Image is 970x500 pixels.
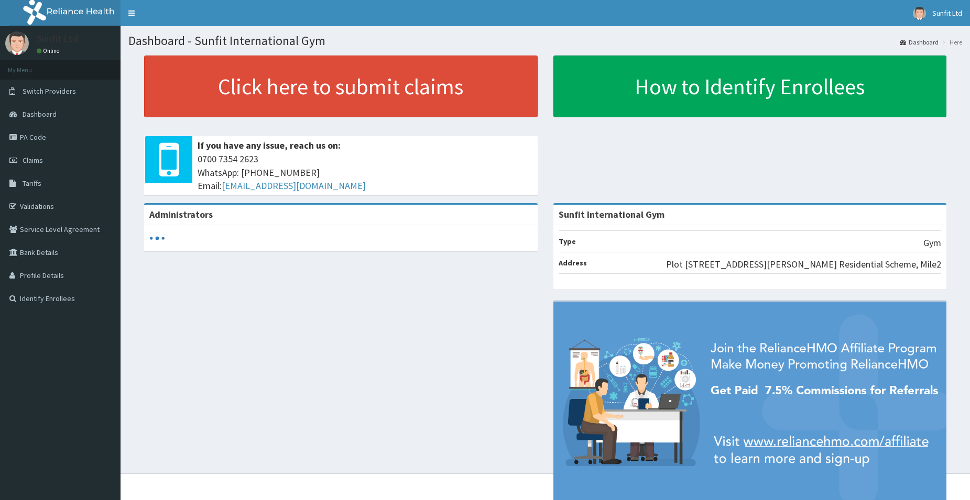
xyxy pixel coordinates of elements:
[913,7,926,20] img: User Image
[559,208,664,220] strong: Sunfit International Gym
[198,152,532,193] span: 0700 7354 2623 WhatsApp: [PHONE_NUMBER] Email:
[149,230,165,246] svg: audio-loading
[923,236,941,250] p: Gym
[128,34,962,48] h1: Dashboard - Sunfit International Gym
[5,31,29,55] img: User Image
[900,38,939,47] a: Dashboard
[23,155,43,165] span: Claims
[666,258,941,271] p: Plot [STREET_ADDRESS][PERSON_NAME] Residential Scheme, Mile2
[149,208,213,220] b: Administrators
[23,109,57,119] span: Dashboard
[37,47,62,54] a: Online
[23,86,76,96] span: Switch Providers
[144,55,538,117] a: Click here to submit claims
[198,139,341,151] b: If you have any issue, reach us on:
[559,237,576,246] b: Type
[932,8,962,18] span: Sunfit Ltd
[222,180,366,192] a: [EMAIL_ADDRESS][DOMAIN_NAME]
[37,34,78,43] p: Sunfit Ltd
[23,179,41,188] span: Tariffs
[559,258,587,268] b: Address
[940,38,962,47] li: Here
[553,55,947,117] a: How to Identify Enrollees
